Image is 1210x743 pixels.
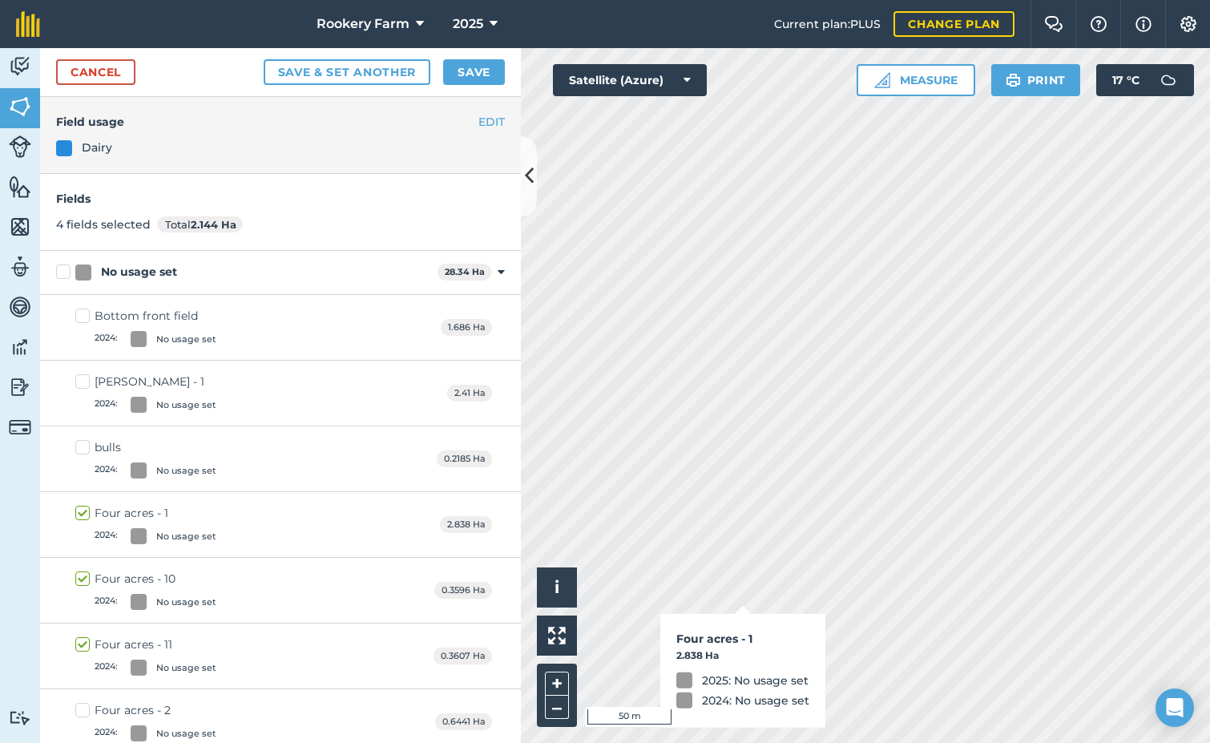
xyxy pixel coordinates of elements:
[9,175,31,199] img: svg+xml;base64,PHN2ZyB4bWxucz0iaHR0cDovL3d3dy53My5vcmcvMjAwMC9zdmciIHdpZHRoPSI1NiIgaGVpZ2h0PSI2MC...
[95,308,216,325] div: Bottom front field
[317,14,409,34] span: Rookery Farm
[191,218,236,231] strong: 2.144 Ha
[9,295,31,319] img: svg+xml;base64,PD94bWwgdmVyc2lvbj0iMS4wIiBlbmNvZGluZz0idXRmLTgiPz4KPCEtLSBHZW5lcmF0b3I6IEFkb2JlIE...
[95,462,118,479] span: 2024 :
[264,59,431,85] button: Save & set another
[95,439,216,456] div: bulls
[156,596,216,609] div: No usage set
[702,671,809,688] div: 2025: No usage set
[1006,71,1021,90] img: svg+xml;base64,PHN2ZyB4bWxucz0iaHR0cDovL3d3dy53My5vcmcvMjAwMC9zdmciIHdpZHRoPSIxOSIgaGVpZ2h0PSIyNC...
[95,374,216,390] div: [PERSON_NAME] - 1
[676,649,719,661] strong: 2.838 Ha
[9,335,31,359] img: svg+xml;base64,PD94bWwgdmVyc2lvbj0iMS4wIiBlbmNvZGluZz0idXRmLTgiPz4KPCEtLSBHZW5lcmF0b3I6IEFkb2JlIE...
[676,630,809,648] h3: Four acres - 1
[156,530,216,543] div: No usage set
[101,264,177,281] div: No usage set
[441,319,492,336] span: 1.686 Ha
[555,577,559,597] span: i
[445,266,485,277] strong: 28.34 Ha
[9,710,31,725] img: svg+xml;base64,PD94bWwgdmVyc2lvbj0iMS4wIiBlbmNvZGluZz0idXRmLTgiPz4KPCEtLSBHZW5lcmF0b3I6IEFkb2JlIE...
[56,113,505,131] h4: Field usage
[1044,16,1063,32] img: Two speech bubbles overlapping with the left bubble in the forefront
[95,702,216,719] div: Four acres - 2
[1135,14,1152,34] img: svg+xml;base64,PHN2ZyB4bWxucz0iaHR0cDovL3d3dy53My5vcmcvMjAwMC9zdmciIHdpZHRoPSIxNyIgaGVpZ2h0PSIxNy...
[82,139,112,156] div: Dairy
[537,567,577,608] button: i
[1156,688,1194,727] div: Open Intercom Messenger
[156,464,216,478] div: No usage set
[440,516,492,533] span: 2.838 Ha
[95,505,216,522] div: Four acres - 1
[9,416,31,438] img: svg+xml;base64,PD94bWwgdmVyc2lvbj0iMS4wIiBlbmNvZGluZz0idXRmLTgiPz4KPCEtLSBHZW5lcmF0b3I6IEFkb2JlIE...
[156,398,216,412] div: No usage set
[9,55,31,79] img: svg+xml;base64,PD94bWwgdmVyc2lvbj0iMS4wIiBlbmNvZGluZz0idXRmLTgiPz4KPCEtLSBHZW5lcmF0b3I6IEFkb2JlIE...
[95,528,118,544] span: 2024 :
[156,727,216,741] div: No usage set
[434,582,492,599] span: 0.3596 Ha
[9,215,31,239] img: svg+xml;base64,PHN2ZyB4bWxucz0iaHR0cDovL3d3dy53My5vcmcvMjAwMC9zdmciIHdpZHRoPSI1NiIgaGVpZ2h0PSI2MC...
[991,64,1081,96] button: Print
[56,59,135,85] a: Cancel
[447,385,492,402] span: 2.41 Ha
[545,696,569,719] button: –
[1112,64,1139,96] span: 17 ° C
[1096,64,1194,96] button: 17 °C
[1089,16,1108,32] img: A question mark icon
[774,15,881,33] span: Current plan : PLUS
[553,64,707,96] button: Satellite (Azure)
[874,72,890,88] img: Ruler icon
[9,135,31,158] img: svg+xml;base64,PD94bWwgdmVyc2lvbj0iMS4wIiBlbmNvZGluZz0idXRmLTgiPz4KPCEtLSBHZW5lcmF0b3I6IEFkb2JlIE...
[437,450,492,467] span: 0.2185 Ha
[56,190,505,208] h4: Fields
[95,397,118,413] span: 2024 :
[548,627,566,644] img: Four arrows, one pointing top left, one top right, one bottom right and the last bottom left
[16,11,40,37] img: fieldmargin Logo
[478,113,505,131] button: EDIT
[95,571,216,588] div: Four acres - 10
[56,217,151,232] span: 4 fields selected
[95,725,118,741] span: 2024 :
[95,331,118,347] span: 2024 :
[9,95,31,119] img: svg+xml;base64,PHN2ZyB4bWxucz0iaHR0cDovL3d3dy53My5vcmcvMjAwMC9zdmciIHdpZHRoPSI1NiIgaGVpZ2h0PSI2MC...
[443,59,505,85] button: Save
[702,692,809,709] div: 2024: No usage set
[9,375,31,399] img: svg+xml;base64,PD94bWwgdmVyc2lvbj0iMS4wIiBlbmNvZGluZz0idXRmLTgiPz4KPCEtLSBHZW5lcmF0b3I6IEFkb2JlIE...
[857,64,975,96] button: Measure
[435,713,492,730] span: 0.6441 Ha
[157,216,243,232] span: Total
[9,255,31,279] img: svg+xml;base64,PD94bWwgdmVyc2lvbj0iMS4wIiBlbmNvZGluZz0idXRmLTgiPz4KPCEtLSBHZW5lcmF0b3I6IEFkb2JlIE...
[156,333,216,346] div: No usage set
[453,14,483,34] span: 2025
[1152,64,1184,96] img: svg+xml;base64,PD94bWwgdmVyc2lvbj0iMS4wIiBlbmNvZGluZz0idXRmLTgiPz4KPCEtLSBHZW5lcmF0b3I6IEFkb2JlIE...
[434,648,492,664] span: 0.3607 Ha
[1179,16,1198,32] img: A cog icon
[156,661,216,675] div: No usage set
[95,594,118,610] span: 2024 :
[95,660,118,676] span: 2024 :
[95,636,216,653] div: Four acres - 11
[893,11,1014,37] a: Change plan
[545,672,569,696] button: +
